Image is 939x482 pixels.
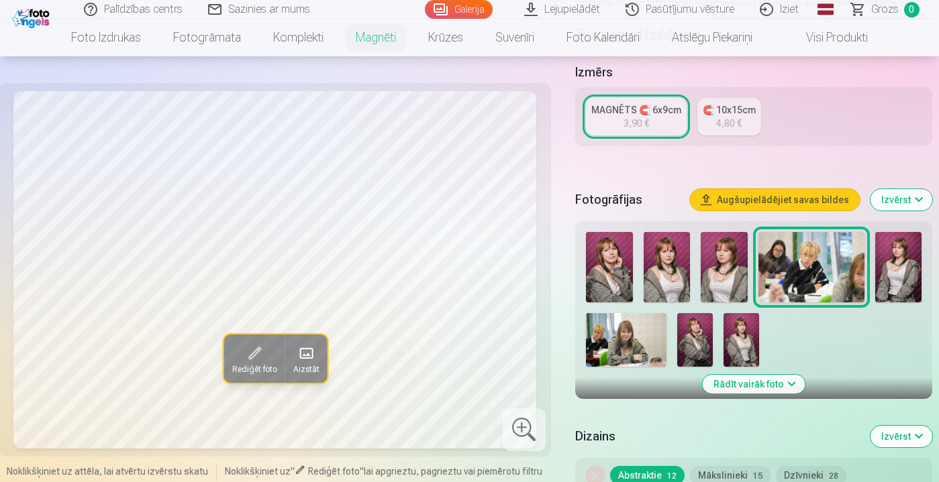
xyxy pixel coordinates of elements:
span: 15 [753,471,762,481]
button: Rādīt vairāk foto [703,375,805,394]
h5: Dizains [575,427,860,446]
h5: Fotogrāfijas [575,190,680,209]
h5: Izmērs [575,63,933,82]
a: Magnēti [340,19,412,56]
div: 🧲 10x15cm [703,103,756,117]
a: Foto izdrukas [55,19,157,56]
span: Grozs [871,1,899,17]
span: 28 [829,471,838,481]
span: 0 [904,2,920,17]
span: Rediģēt foto [231,365,276,375]
span: Aizstāt [292,365,318,375]
a: Suvenīri [479,19,550,56]
span: " [360,466,364,477]
span: Rediģēt foto [308,466,360,477]
span: lai apgrieztu, pagrieztu vai piemērotu filtru [364,466,542,477]
a: MAGNĒTS 🧲 6x9cm3,90 € [586,98,687,135]
img: /fa1 [12,5,53,28]
a: Foto kalendāri [550,19,656,56]
span: 12 [667,471,677,481]
button: Augšupielādējiet savas bildes [690,189,860,210]
a: 🧲 10x15cm4,80 € [697,98,761,135]
a: Krūzes [412,19,479,56]
span: Noklikšķiniet uz [225,466,291,477]
span: " [291,466,295,477]
a: Atslēgu piekariņi [656,19,769,56]
a: Komplekti [257,19,340,56]
span: Noklikšķiniet uz attēla, lai atvērtu izvērstu skatu [7,465,208,478]
div: 4,80 € [716,117,742,130]
button: Izvērst [871,189,932,210]
a: Visi produkti [769,19,884,56]
button: Rediģēt foto [223,335,284,383]
div: 3,90 € [624,117,649,130]
div: MAGNĒTS 🧲 6x9cm [591,103,681,117]
a: Fotogrāmata [157,19,257,56]
button: Aizstāt [284,335,326,383]
button: Izvērst [871,426,932,447]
